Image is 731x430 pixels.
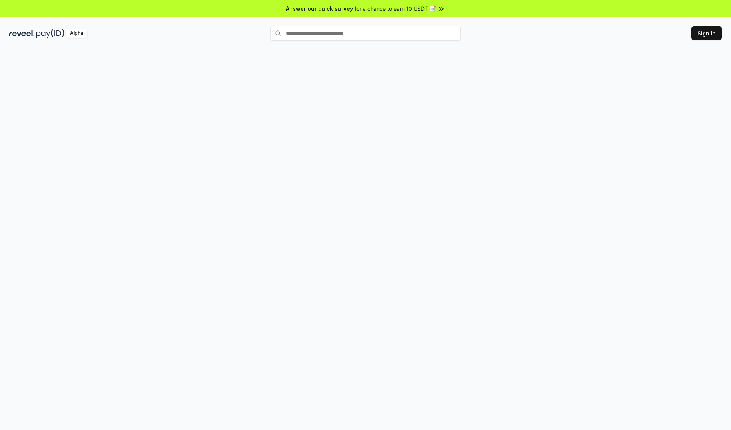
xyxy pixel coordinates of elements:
img: pay_id [36,29,64,38]
button: Sign In [691,26,722,40]
img: reveel_dark [9,29,35,38]
div: Alpha [66,29,87,38]
span: for a chance to earn 10 USDT 📝 [354,5,436,13]
span: Answer our quick survey [286,5,353,13]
